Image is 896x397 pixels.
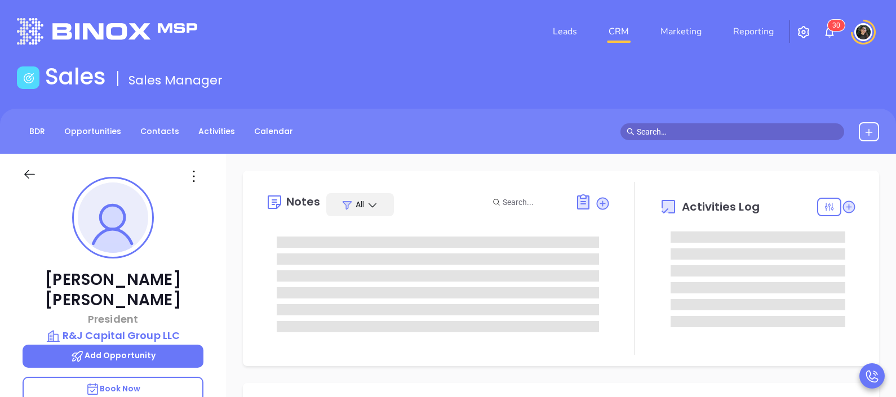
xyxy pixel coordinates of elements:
[86,383,141,394] span: Book Now
[356,199,364,210] span: All
[832,21,836,29] span: 3
[637,126,839,138] input: Search…
[682,201,759,212] span: Activities Log
[23,122,52,141] a: BDR
[57,122,128,141] a: Opportunities
[23,311,203,327] p: President
[17,18,197,44] img: logo
[247,122,300,141] a: Calendar
[70,350,156,361] span: Add Opportunity
[45,63,106,90] h1: Sales
[797,25,810,39] img: iconSetting
[836,21,840,29] span: 0
[128,72,223,89] span: Sales Manager
[604,20,633,43] a: CRM
[627,128,635,136] span: search
[134,122,186,141] a: Contacts
[823,25,836,39] img: iconNotification
[78,182,148,253] img: profile-user
[854,23,872,41] img: user
[23,270,203,310] p: [PERSON_NAME] [PERSON_NAME]
[548,20,582,43] a: Leads
[729,20,778,43] a: Reporting
[503,196,562,208] input: Search...
[192,122,242,141] a: Activities
[656,20,706,43] a: Marketing
[828,20,845,31] sup: 30
[23,328,203,344] a: R&J Capital Group LLC
[286,196,321,207] div: Notes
